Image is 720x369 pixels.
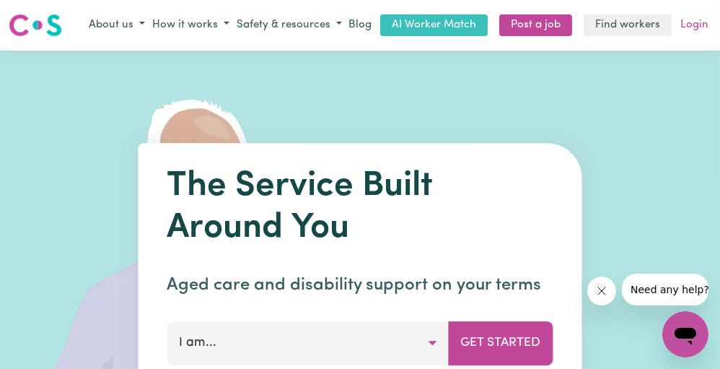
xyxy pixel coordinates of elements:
[9,10,87,22] span: Need any help?
[233,14,346,38] button: Safety & resources
[587,277,616,305] iframe: Close message
[167,321,449,365] button: I am...
[149,14,233,38] button: How it works
[167,166,553,249] h1: The Service Built Around You
[622,274,708,305] iframe: Message from company
[449,321,553,365] button: Get Started
[9,9,62,42] a: Careseekers logo
[677,14,711,37] a: Login
[584,14,672,37] a: Find workers
[167,272,553,298] p: Aged care and disability support on your terms
[9,12,62,38] img: Careseekers logo
[346,14,374,37] a: Blog
[380,14,488,37] a: AI Worker Match
[662,311,708,357] iframe: Button to launch messaging window
[499,14,572,37] a: Post a job
[85,14,149,38] button: About us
